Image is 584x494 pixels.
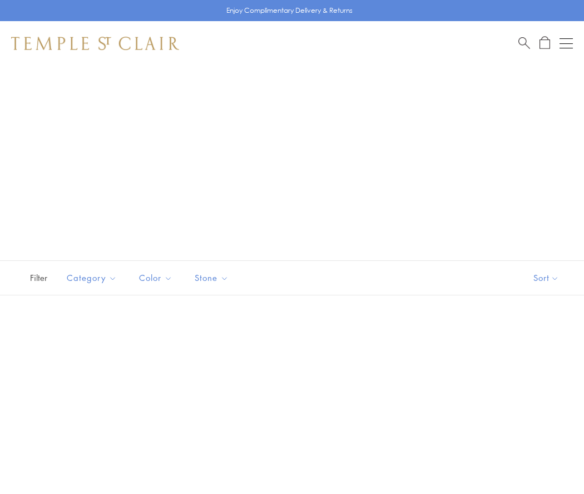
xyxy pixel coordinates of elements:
[61,271,125,285] span: Category
[560,37,573,50] button: Open navigation
[58,265,125,290] button: Category
[540,36,550,50] a: Open Shopping Bag
[11,37,179,50] img: Temple St. Clair
[131,265,181,290] button: Color
[186,265,237,290] button: Stone
[226,5,353,16] p: Enjoy Complimentary Delivery & Returns
[133,271,181,285] span: Color
[518,36,530,50] a: Search
[508,261,584,295] button: Show sort by
[189,271,237,285] span: Stone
